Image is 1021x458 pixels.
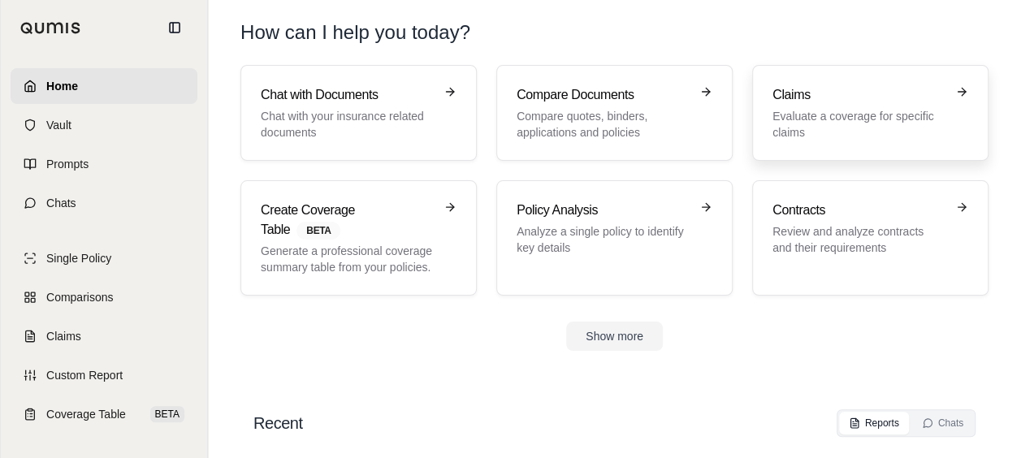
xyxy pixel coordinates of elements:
[11,357,197,393] a: Custom Report
[517,85,690,105] h3: Compare Documents
[496,180,733,296] a: Policy AnalysisAnalyze a single policy to identify key details
[11,185,197,221] a: Chats
[772,85,945,105] h3: Claims
[496,65,733,161] a: Compare DocumentsCompare quotes, binders, applications and policies
[752,180,989,296] a: ContractsReview and analyze contracts and their requirements
[150,406,184,422] span: BETA
[839,412,909,434] button: Reports
[261,201,434,240] h3: Create Coverage Table
[566,322,663,351] button: Show more
[46,289,113,305] span: Comparisons
[261,85,434,105] h3: Chat with Documents
[46,367,123,383] span: Custom Report
[772,201,945,220] h3: Contracts
[240,180,477,296] a: Create Coverage TableBETAGenerate a professional coverage summary table from your policies.
[922,417,963,430] div: Chats
[46,156,89,172] span: Prompts
[752,65,989,161] a: ClaimsEvaluate a coverage for specific claims
[46,328,81,344] span: Claims
[46,195,76,211] span: Chats
[253,412,302,434] h2: Recent
[20,22,81,34] img: Qumis Logo
[11,318,197,354] a: Claims
[46,117,71,133] span: Vault
[46,78,78,94] span: Home
[11,107,197,143] a: Vault
[912,412,973,434] button: Chats
[162,15,188,41] button: Collapse sidebar
[772,108,945,140] p: Evaluate a coverage for specific claims
[517,108,690,140] p: Compare quotes, binders, applications and policies
[261,243,434,275] p: Generate a professional coverage summary table from your policies.
[11,68,197,104] a: Home
[11,146,197,182] a: Prompts
[517,201,690,220] h3: Policy Analysis
[11,396,197,432] a: Coverage TableBETA
[261,108,434,140] p: Chat with your insurance related documents
[46,406,126,422] span: Coverage Table
[517,223,690,256] p: Analyze a single policy to identify key details
[296,222,340,240] span: BETA
[11,279,197,315] a: Comparisons
[240,19,989,45] h1: How can I help you today?
[46,250,111,266] span: Single Policy
[11,240,197,276] a: Single Policy
[772,223,945,256] p: Review and analyze contracts and their requirements
[240,65,477,161] a: Chat with DocumentsChat with your insurance related documents
[849,417,899,430] div: Reports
